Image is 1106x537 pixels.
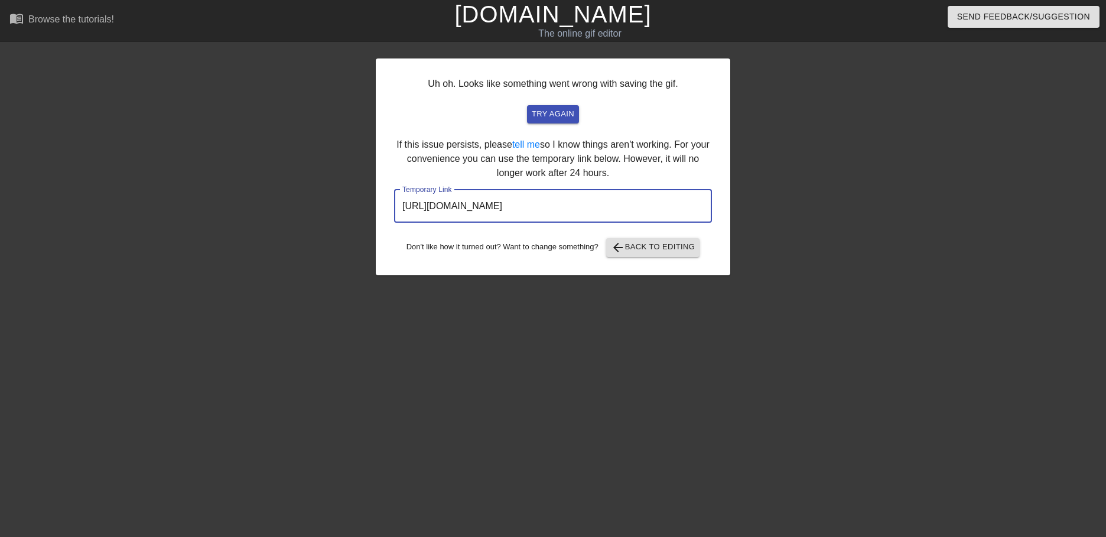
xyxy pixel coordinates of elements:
span: try again [532,108,574,121]
a: tell me [512,139,540,149]
div: Don't like how it turned out? Want to change something? [394,238,712,257]
span: arrow_back [611,240,625,255]
span: Send Feedback/Suggestion [957,9,1090,24]
button: Back to Editing [606,238,700,257]
div: Uh oh. Looks like something went wrong with saving the gif. If this issue persists, please so I k... [376,58,730,275]
button: Send Feedback/Suggestion [948,6,1100,28]
div: The online gif editor [375,27,785,41]
input: bare [394,190,712,223]
button: try again [527,105,579,123]
a: [DOMAIN_NAME] [454,1,651,27]
a: Browse the tutorials! [9,11,114,30]
span: Back to Editing [611,240,695,255]
span: menu_book [9,11,24,25]
div: Browse the tutorials! [28,14,114,24]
